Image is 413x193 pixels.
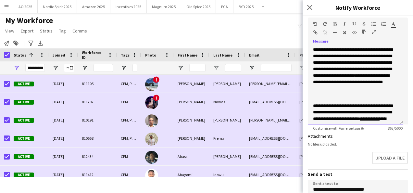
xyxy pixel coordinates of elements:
[78,129,117,147] div: 810558
[153,95,159,101] span: !
[78,75,117,93] div: 811105
[5,16,53,25] span: My Workforce
[332,30,337,35] button: Horizontal Line
[145,96,158,109] img: Aalia Nawaz
[181,0,216,13] button: Old Spice 2025
[213,65,219,71] button: Open Filter Menu
[121,65,127,71] button: Open Filter Menu
[72,28,87,34] span: Comms
[70,27,90,35] a: Comms
[145,53,156,58] span: Photo
[78,166,117,184] div: 811412
[174,166,209,184] div: Abayomi
[261,64,292,72] input: Email Filter Input
[313,21,318,27] button: Undo
[245,93,295,111] div: [EMAIL_ADDRESS][DOMAIN_NAME]
[178,65,183,71] button: Open Filter Menu
[82,50,105,60] span: Workforce ID
[153,76,159,83] span: !
[391,21,395,27] button: Text Color
[64,64,74,72] input: Joined Filter Input
[132,64,137,72] input: Tags Filter Input
[14,118,34,123] span: Active
[3,39,10,47] app-action-btn: Notify workforce
[49,129,78,147] div: [DATE]
[245,129,295,147] div: [EMAIL_ADDRESS][DOMAIN_NAME]
[37,27,55,35] a: Status
[49,111,78,129] div: [DATE]
[94,64,113,72] input: Workforce ID Filter Input
[381,21,386,27] button: Ordered List
[14,53,26,58] span: Status
[53,53,65,58] span: Joined
[342,21,347,27] button: Italic
[117,166,141,184] div: CPM
[362,21,366,27] button: Strikethrough
[174,111,209,129] div: [PERSON_NAME]
[308,142,408,147] div: No files uploaded.
[78,93,117,111] div: 811702
[147,0,181,13] button: Magnum 2025
[14,154,34,159] span: Active
[213,53,232,58] span: Last Name
[78,111,117,129] div: 810191
[56,27,69,35] a: Tag
[308,133,333,139] label: Attachments
[82,65,88,71] button: Open Filter Menu
[295,129,331,147] div: [PHONE_NUMBER]
[14,82,34,86] span: Active
[225,64,241,72] input: Last Name Filter Input
[117,93,141,111] div: CPM
[18,27,36,35] a: Export
[308,126,369,131] span: Customise with
[245,75,295,93] div: [PERSON_NAME][EMAIL_ADDRESS][PERSON_NAME][DOMAIN_NAME]
[36,39,44,47] app-action-btn: Export XLSX
[78,148,117,165] div: 812434
[209,111,245,129] div: [PERSON_NAME]
[49,148,78,165] div: [DATE]
[59,28,66,34] span: Tag
[295,75,331,93] div: [PHONE_NUMBER]
[53,65,58,71] button: Open Filter Menu
[382,126,408,131] span: 863 / 5000
[145,133,158,146] img: Aaron Prema
[145,78,158,91] img: Aakash Panuganti
[295,111,331,129] div: [PHONE_NUMBER]
[178,53,197,58] span: First Name
[174,129,209,147] div: [PERSON_NAME]
[332,21,337,27] button: Bold
[323,21,327,27] button: Redo
[245,111,295,129] div: [PERSON_NAME][EMAIL_ADDRESS][DOMAIN_NAME]
[77,0,110,13] button: Amazon 2025
[303,3,413,12] h3: Notify Workforce
[339,126,364,131] a: %merge tags%
[12,39,20,47] app-action-btn: Add to tag
[295,166,331,184] div: [PHONE_NUMBER]
[27,39,35,47] app-action-btn: Advanced filters
[117,129,141,147] div: CPM, Ploom
[308,171,408,177] h3: Send a test
[295,148,331,165] div: [PHONE_NUMBER]
[14,173,34,177] span: Active
[362,29,366,34] button: Paste as plain text
[371,21,376,27] button: Unordered List
[14,65,19,71] button: Open Filter Menu
[14,136,34,141] span: Active
[249,65,255,71] button: Open Filter Menu
[38,0,77,13] button: Nordic Spirit 2025
[352,30,357,35] button: HTML Code
[233,0,259,13] button: BYD 2025
[145,114,158,127] img: Aaron Edwards
[117,75,141,93] div: CPM, Ploom
[371,29,376,34] button: Fullscreen
[342,30,347,35] button: Clear Formatting
[174,148,209,165] div: Abass
[121,53,130,58] span: Tags
[209,75,245,93] div: [PERSON_NAME]
[3,27,17,35] a: View
[174,75,209,93] div: [PERSON_NAME]
[209,148,245,165] div: [PERSON_NAME]
[145,151,158,164] img: Abass Allen
[5,28,14,34] span: View
[49,166,78,184] div: [DATE]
